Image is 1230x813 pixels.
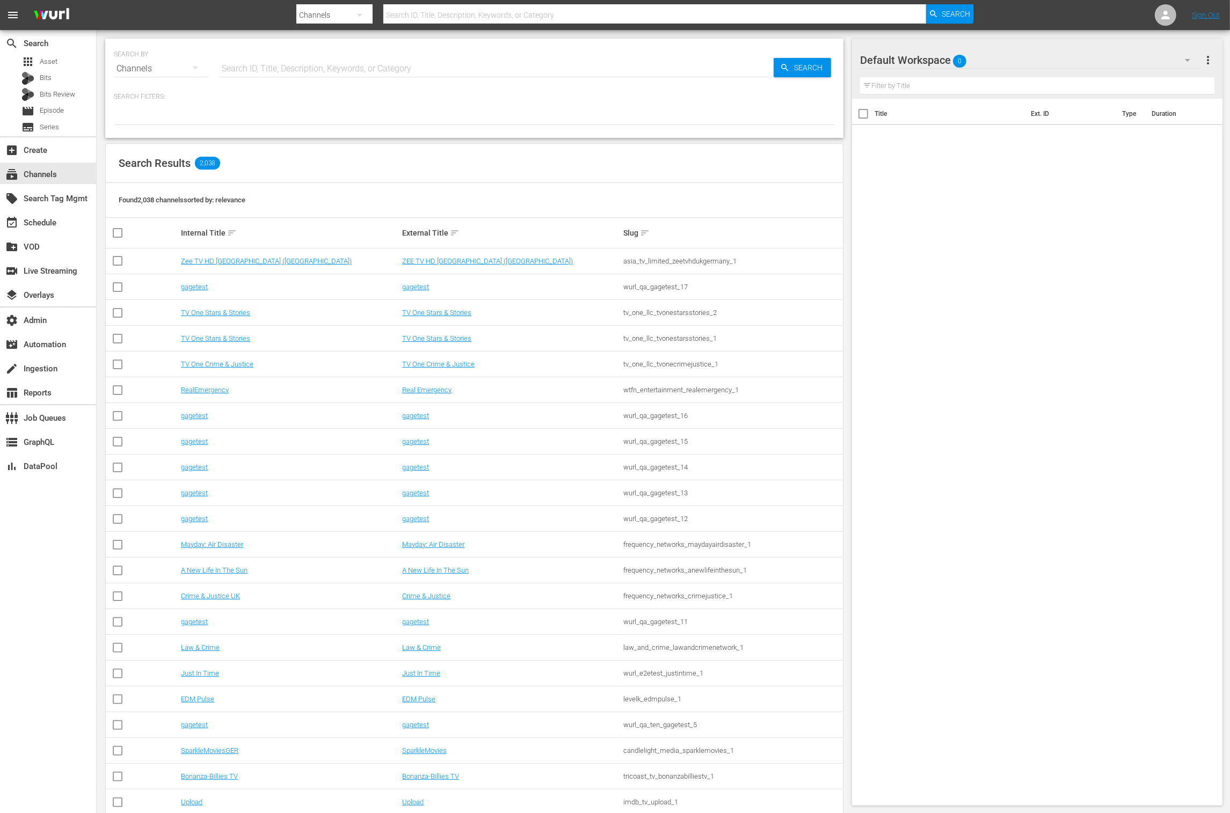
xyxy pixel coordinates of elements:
[402,746,447,755] a: SparkleMovies
[402,412,429,420] a: gagetest
[181,309,250,317] a: TV One Stars & Stories
[790,58,831,77] span: Search
[402,798,424,806] a: Upload
[623,540,841,548] div: frequency_networks_maydayairdisaster_1
[1202,54,1214,67] span: more_vert
[26,3,77,28] img: ans4CAIJ8jUAAAAAAAAAAAAAAAAAAAAAAAAgQb4GAAAAAAAAAAAAAAAAAAAAAAAAJMjXAAAAAAAAAAAAAAAAAAAAAAAAgAT5G...
[5,436,18,449] span: GraphQL
[119,196,245,204] span: Found 2,038 channels sorted by: relevance
[181,437,208,445] a: gagetest
[181,334,250,342] a: TV One Stars & Stories
[114,54,208,84] div: Channels
[623,618,841,626] div: wurl_qa_gagetest_11
[181,283,208,291] a: gagetest
[623,772,841,780] div: tricoast_tv_bonanzabilliestv_1
[402,669,440,677] a: Just In Time
[623,669,841,677] div: wurl_e2etest_justintime_1
[623,798,841,806] div: imdb_tv_upload_1
[119,157,191,170] span: Search Results
[623,360,841,368] div: tv_one_llc_tvonecrimejustice_1
[181,540,243,548] a: Mayday: Air Disaster
[181,669,219,677] a: Just In Time
[21,72,34,85] div: Bits
[181,643,220,651] a: Law & Crime
[181,592,240,600] a: Crime & Justice UK
[5,144,18,157] span: Create
[623,592,841,600] div: frequency_networks_crimejustice_1
[6,9,19,21] span: menu
[450,228,460,238] span: sort
[623,695,841,703] div: levelk_edmpulse_1
[623,463,841,471] div: wurl_qa_gagetest_14
[5,168,18,181] span: Channels
[942,4,970,24] span: Search
[181,618,208,626] a: gagetest
[623,386,841,394] div: wtfn_entertainment_realemergency_1
[402,334,471,342] a: TV One Stars & Stories
[5,386,18,399] span: Reports
[623,746,841,755] div: candlelight_media_sparklemovies_1
[623,643,841,651] div: law_and_crime_lawandcrimenetwork_1
[5,362,18,375] span: Ingestion
[402,360,475,368] a: TV One Crime & Justice
[181,695,214,703] a: EDM Pulse
[402,772,459,780] a: Bonanza-Billies TV
[195,157,220,170] span: 2,038
[402,489,429,497] a: gagetest
[402,257,573,265] a: ZEE TV HD [GEOGRAPHIC_DATA] ([GEOGRAPHIC_DATA])
[181,515,208,523] a: gagetest
[774,58,831,77] button: Search
[860,45,1200,75] div: Default Workspace
[402,437,429,445] a: gagetest
[402,721,429,729] a: gagetest
[623,283,841,291] div: wurl_qa_gagetest_17
[402,283,429,291] a: gagetest
[1202,47,1214,73] button: more_vert
[402,566,469,574] a: A New Life In The Sun
[1145,99,1210,129] th: Duration
[926,4,973,24] button: Search
[402,540,464,548] a: Mayday: Air Disaster
[623,226,841,239] div: Slug
[5,412,18,424] span: Job Queues
[402,386,452,394] a: Real Emergency
[181,721,208,729] a: gagetest
[402,226,620,239] div: External Title
[5,265,18,277] span: Live Streaming
[181,257,352,265] a: Zee TV HD [GEOGRAPHIC_DATA] ([GEOGRAPHIC_DATA])
[181,746,238,755] a: SparkleMoviesGER
[623,489,841,497] div: wurl_qa_gagetest_13
[40,122,59,133] span: Series
[227,228,237,238] span: sort
[40,72,52,83] span: Bits
[623,566,841,574] div: frequency_networks_anewlifeinthesun_1
[5,289,18,302] span: Overlays
[5,460,18,473] span: DataPool
[21,105,34,118] span: Episode
[181,463,208,471] a: gagetest
[40,89,75,100] span: Bits Review
[181,360,253,368] a: TV One Crime & Justice
[623,515,841,523] div: wurl_qa_gagetest_12
[181,386,229,394] a: RealEmergency
[1192,11,1220,19] a: Sign Out
[5,192,18,205] span: Search Tag Mgmt
[1025,99,1116,129] th: Ext. ID
[5,216,18,229] span: Schedule
[21,121,34,134] span: Series
[623,334,841,342] div: tv_one_llc_tvonestarsstories_1
[875,99,1024,129] th: Title
[40,105,64,116] span: Episode
[402,515,429,523] a: gagetest
[623,412,841,420] div: wurl_qa_gagetest_16
[402,309,471,317] a: TV One Stars & Stories
[623,721,841,729] div: wurl_qa_ten_gagetest_5
[1116,99,1145,129] th: Type
[640,228,650,238] span: sort
[5,314,18,327] span: Admin
[623,309,841,317] div: tv_one_llc_tvonestarsstories_2
[5,240,18,253] span: VOD
[181,798,202,806] a: Upload
[114,92,835,101] p: Search Filters:
[402,643,441,651] a: Law & Crime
